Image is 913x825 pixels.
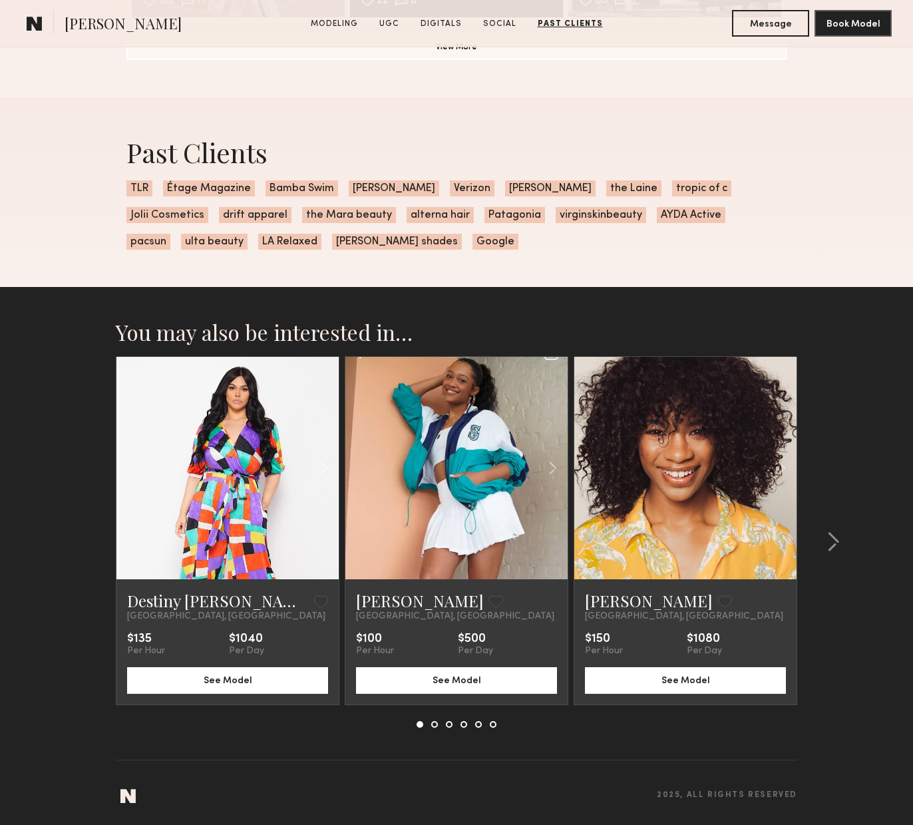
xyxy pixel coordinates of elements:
span: Google [472,234,518,250]
a: Social [478,18,522,30]
span: [GEOGRAPHIC_DATA], [GEOGRAPHIC_DATA] [356,611,554,622]
a: See Model [127,674,328,685]
span: Verizon [450,180,494,196]
button: See Model [585,667,786,694]
span: [PERSON_NAME] shades [332,234,462,250]
div: Past Clients [126,135,787,170]
a: [PERSON_NAME] [356,590,484,611]
button: See Model [127,667,328,694]
span: LA Relaxed [258,234,321,250]
div: $135 [127,633,165,646]
span: Jolii Cosmetics [126,207,208,223]
button: Book Model [815,10,892,37]
div: $150 [585,633,623,646]
a: Digitals [415,18,467,30]
div: $100 [356,633,394,646]
div: Per Day [229,646,264,657]
span: [PERSON_NAME] [349,180,439,196]
a: Destiny [PERSON_NAME] [127,590,309,611]
span: alterna hair [407,207,474,223]
div: Per Day [458,646,493,657]
a: [PERSON_NAME] [585,590,713,611]
div: $500 [458,633,493,646]
span: TLR [126,180,152,196]
span: virginskinbeauty [556,207,646,223]
h2: You may also be interested in… [116,319,797,346]
span: Bamba Swim [266,180,338,196]
a: UGC [374,18,405,30]
div: $1040 [229,633,264,646]
span: [PERSON_NAME] [505,180,596,196]
button: See Model [356,667,557,694]
div: Per Hour [585,646,623,657]
div: Per Hour [356,646,394,657]
span: ulta beauty [181,234,248,250]
div: Per Day [687,646,722,657]
span: the Mara beauty [302,207,396,223]
a: Modeling [305,18,363,30]
span: [PERSON_NAME] [65,13,182,37]
span: Patagonia [484,207,545,223]
span: pacsun [126,234,170,250]
span: tropic of c [672,180,731,196]
a: Past Clients [532,18,608,30]
span: 2025, all rights reserved [657,791,797,800]
div: Per Hour [127,646,165,657]
span: Étage Magazine [163,180,255,196]
span: [GEOGRAPHIC_DATA], [GEOGRAPHIC_DATA] [585,611,783,622]
button: Message [732,10,809,37]
span: AYDA Active [657,207,725,223]
a: See Model [585,674,786,685]
span: the Laine [606,180,661,196]
a: Book Model [815,17,892,29]
a: See Model [356,674,557,685]
span: [GEOGRAPHIC_DATA], [GEOGRAPHIC_DATA] [127,611,325,622]
span: drift apparel [219,207,291,223]
div: $1080 [687,633,722,646]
